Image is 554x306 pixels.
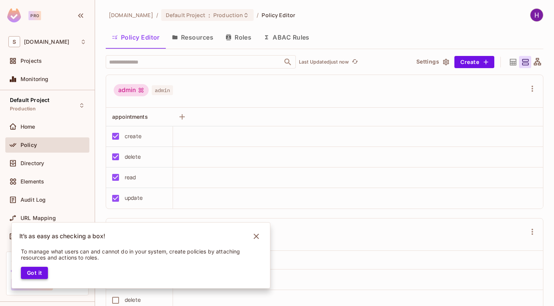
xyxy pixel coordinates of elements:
button: Policy Editor [106,28,166,47]
span: Audit Log [21,197,46,203]
span: Home [21,124,35,130]
button: Roles [219,28,257,47]
span: Policy [21,142,37,148]
div: delete [125,296,141,304]
span: : [208,12,211,18]
div: create [125,132,141,140]
button: Got it [21,267,48,279]
span: Click to refresh data [349,57,359,67]
div: update [125,194,143,202]
img: SReyMgAAAABJRU5ErkJggg== [7,8,21,22]
span: Default Project [166,11,205,19]
span: the active workspace [109,11,153,19]
button: refresh [350,57,359,67]
button: Create [454,56,494,68]
li: / [156,11,158,19]
span: Elements [21,178,44,185]
span: Policy Editor [262,11,295,19]
li: / [257,11,259,19]
p: To manage what users can and cannot do in your system, create policies by attaching resources and... [21,249,251,261]
span: Default Project [10,97,49,103]
p: It’s as easy as checking a box! [19,233,105,240]
div: Pro [29,11,41,20]
div: admin [114,84,149,96]
span: Directory [21,160,44,166]
div: delete [125,153,141,161]
span: refresh [352,58,358,66]
button: Settings [413,56,451,68]
button: Resources [166,28,219,47]
span: Production [10,106,36,112]
span: Monitoring [21,76,49,82]
span: Workspace: stargitsolutions.com [24,39,69,45]
button: ABAC Rules [257,28,316,47]
p: Last Updated just now [299,59,349,65]
div: read [125,173,136,182]
span: Projects [21,58,42,64]
span: admin [152,85,173,95]
span: Production [213,11,243,19]
button: Open [283,57,293,67]
img: Horace Smith [530,9,543,21]
span: URL Mapping [21,215,56,221]
span: S [8,36,20,47]
span: appointments [112,113,148,120]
